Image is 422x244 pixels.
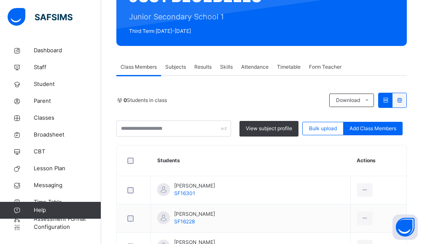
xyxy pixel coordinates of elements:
[174,218,195,225] span: SF16228
[124,97,167,104] span: Students in class
[34,223,101,231] span: Configuration
[34,46,101,55] span: Dashboard
[151,145,351,176] th: Students
[277,63,301,71] span: Timetable
[34,198,101,206] span: Time Table
[220,63,233,71] span: Skills
[174,190,195,196] span: SF16301
[124,97,127,103] b: 0
[392,215,418,240] button: Open asap
[34,147,101,156] span: CBT
[165,63,186,71] span: Subjects
[121,63,157,71] span: Class Members
[34,97,101,105] span: Parent
[34,181,101,190] span: Messaging
[349,125,396,132] span: Add Class Members
[241,63,269,71] span: Attendance
[34,114,101,122] span: Classes
[34,164,101,173] span: Lesson Plan
[174,210,215,218] span: [PERSON_NAME]
[336,97,360,104] span: Download
[246,125,292,132] span: View subject profile
[174,182,215,190] span: [PERSON_NAME]
[34,131,101,139] span: Broadsheet
[350,145,406,176] th: Actions
[309,63,341,71] span: Form Teacher
[8,8,73,26] img: safsims
[129,27,262,35] span: Third Term [DATE]-[DATE]
[34,80,101,88] span: Student
[34,63,101,72] span: Staff
[309,125,337,132] span: Bulk upload
[34,206,101,215] span: Help
[194,63,212,71] span: Results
